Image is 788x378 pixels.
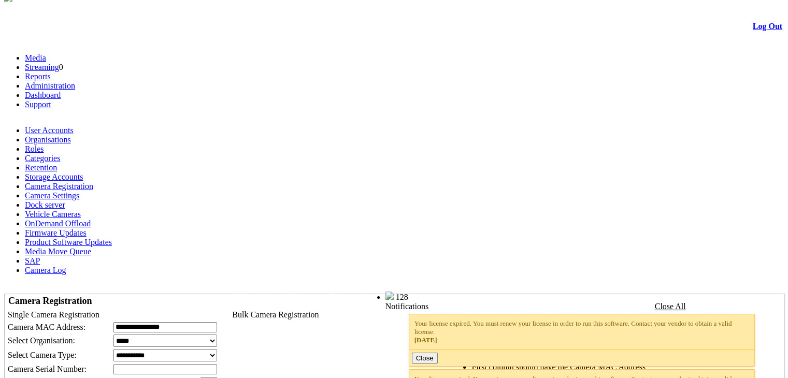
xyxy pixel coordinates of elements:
a: Roles [25,144,44,153]
span: [DATE] [414,336,437,344]
a: Media [25,53,46,62]
a: Camera Registration [25,182,93,191]
div: Your license expired. You must renew your license in order to run this software. Contact your ven... [414,319,750,344]
span: Camera Registration [8,296,92,306]
a: Media Move Queue [25,247,91,256]
a: Close All [655,302,686,311]
a: Reports [25,72,51,81]
img: bell25.png [385,292,394,300]
a: Product Software Updates [25,238,112,246]
a: Camera Log [25,266,66,274]
a: Administration [25,81,75,90]
a: Organisations [25,135,71,144]
div: Notifications [385,302,762,311]
a: Dock server [25,200,65,209]
a: Streaming [25,63,59,71]
span: Bulk Camera Registration [232,310,319,319]
span: 0 [59,63,63,71]
a: Firmware Updates [25,228,87,237]
span: Single Camera Registration [8,310,99,319]
span: Camera Serial Number: [8,365,87,373]
a: Support [25,100,51,109]
span: Select Camera Type: [8,351,77,359]
a: OnDemand Offload [25,219,91,228]
span: Select Organisation: [8,336,75,345]
a: Log Out [753,22,782,31]
span: 128 [396,293,408,301]
span: Camera MAC Address: [8,323,85,331]
a: Storage Accounts [25,172,83,181]
a: User Accounts [25,126,74,135]
a: SAP [25,256,40,265]
a: Categories [25,154,60,163]
a: Dashboard [25,91,61,99]
a: Camera Settings [25,191,79,200]
button: Close [412,353,438,364]
span: Welcome, System Administrator (Administrator) [233,292,365,300]
a: Vehicle Cameras [25,210,81,219]
a: Retention [25,163,57,172]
